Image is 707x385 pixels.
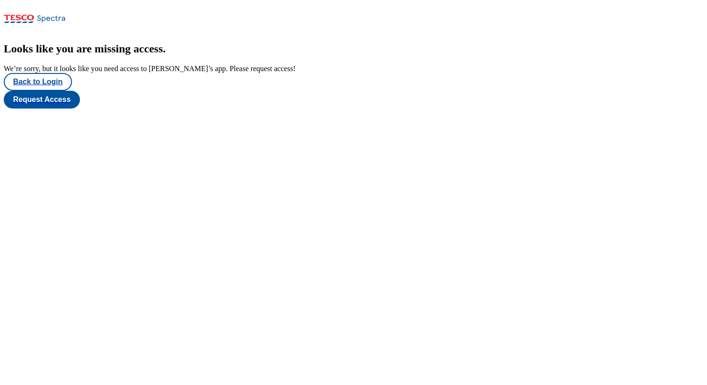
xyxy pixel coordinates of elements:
button: Back to Login [4,73,72,91]
a: Back to Login [4,73,703,91]
a: Request Access [4,91,703,109]
h2: Looks like you are missing access [4,43,703,55]
button: Request Access [4,91,80,109]
div: We’re sorry, but it looks like you need access to [PERSON_NAME]’s app. Please request access! [4,65,703,73]
span: . [163,43,166,55]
